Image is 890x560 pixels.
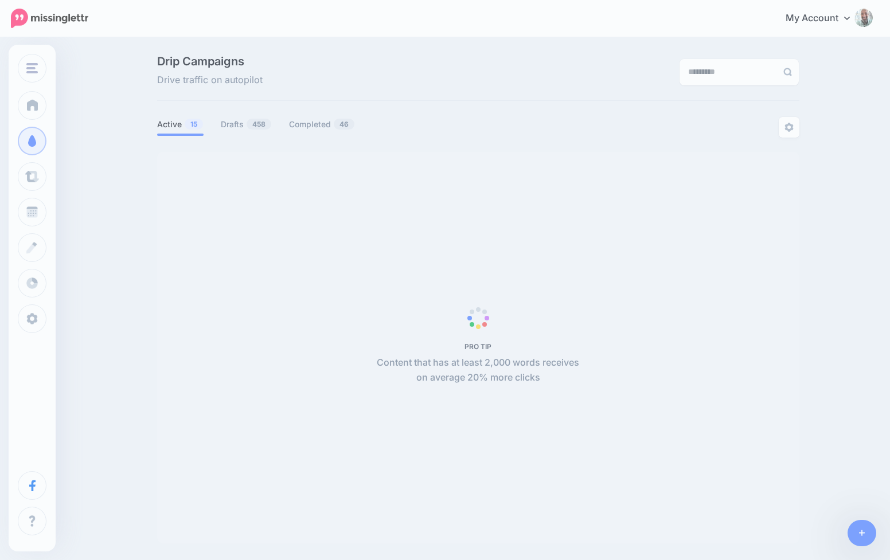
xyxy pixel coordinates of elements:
a: Active15 [157,118,204,131]
a: Drafts458 [221,118,272,131]
span: Drive traffic on autopilot [157,73,263,88]
span: Drip Campaigns [157,56,263,67]
span: 46 [334,119,354,130]
p: Content that has at least 2,000 words receives on average 20% more clicks [370,355,585,385]
span: 15 [185,119,203,130]
span: 458 [247,119,271,130]
a: My Account [774,5,873,33]
img: Missinglettr [11,9,88,28]
img: settings-grey.png [784,123,794,132]
img: menu.png [26,63,38,73]
img: search-grey-6.png [783,68,792,76]
a: Completed46 [289,118,355,131]
h5: PRO TIP [370,342,585,351]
